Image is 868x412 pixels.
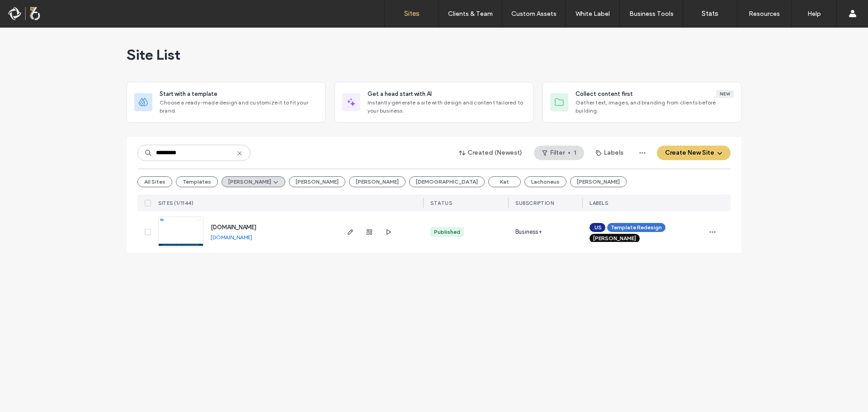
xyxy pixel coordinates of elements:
a: [DOMAIN_NAME] [211,224,256,231]
label: Custom Assets [511,10,557,18]
div: Published [434,228,460,236]
span: Help [20,6,39,14]
span: Gather text, images, and branding from clients before building. [576,99,734,115]
span: Collect content first [576,90,633,99]
span: SITES (1/1144) [158,200,193,206]
button: Labels [588,146,632,160]
label: Stats [702,9,718,18]
span: Instantly generate a site with design and content tailored to your business. [368,99,526,115]
label: Resources [749,10,780,18]
span: Site List [127,46,180,64]
span: LABELS [590,200,608,206]
button: All Sites [137,176,172,187]
button: Templates [176,176,218,187]
button: [PERSON_NAME] [289,176,345,187]
div: Get a head start with AIInstantly generate a site with design and content tailored to your business. [335,82,533,123]
span: Get a head start with AI [368,90,432,99]
label: Help [807,10,821,18]
button: [PERSON_NAME] [222,176,285,187]
span: SUBSCRIPTION [515,200,554,206]
span: Template Redesign [611,223,662,232]
span: Start with a template [160,90,217,99]
button: Kat [488,176,521,187]
a: [DOMAIN_NAME] [211,234,252,241]
button: Lachoneus [524,176,566,187]
span: Business+ [515,227,542,237]
button: [PERSON_NAME] [570,176,627,187]
label: Business Tools [629,10,674,18]
button: Filter1 [534,146,584,160]
button: Created (Newest) [451,146,530,160]
span: STATUS [430,200,452,206]
button: Create New Site [657,146,731,160]
button: [DEMOGRAPHIC_DATA] [409,176,485,187]
span: Choose a ready-made design and customize it to fit your brand. [160,99,318,115]
label: White Label [576,10,610,18]
div: New [716,90,734,98]
button: [PERSON_NAME] [349,176,406,187]
label: Sites [404,9,420,18]
div: Start with a templateChoose a ready-made design and customize it to fit your brand. [127,82,325,123]
label: Clients & Team [448,10,493,18]
div: Collect content firstNewGather text, images, and branding from clients before building. [542,82,741,123]
span: .US [593,223,602,232]
span: [PERSON_NAME] [593,234,636,242]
